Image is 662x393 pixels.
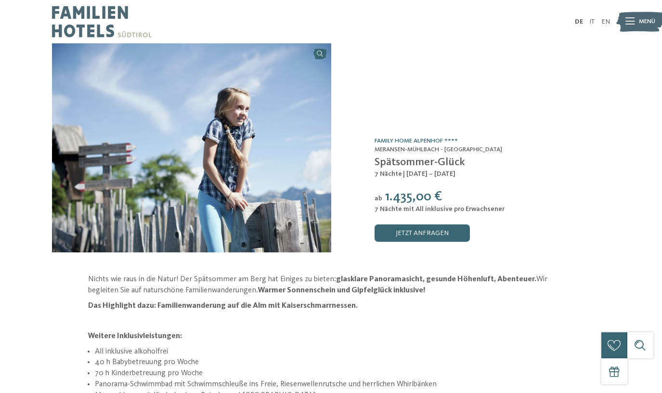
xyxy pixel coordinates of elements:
[375,206,505,212] span: 7 Nächte mit All inklusive pro Erwachsener
[639,17,655,26] span: Menü
[95,357,574,368] li: 40 h Babybetreuung pro Woche
[375,138,458,144] a: Family Home Alpenhof ****
[375,157,465,168] span: Spätsommer-Glück
[95,379,574,390] li: Panorama-Schwimmbad mit Schwimmschleuße ins Freie, Riesenwellenrutsche und herrlichen Whirlbänken
[88,302,358,310] strong: Das Highlight dazu: Familienwanderung auf die Alm mit Kaiserschmarrnessen.
[375,146,502,153] span: Meransen-Mühlbach - [GEOGRAPHIC_DATA]
[88,274,574,296] p: Nichts wie raus in die Natur! Der Spätsommer am Berg hat Einiges zu bieten: Wir begleiten Sie auf...
[589,18,595,25] a: IT
[375,224,470,242] a: jetzt anfragen
[375,195,382,202] span: ab
[575,18,583,25] a: DE
[385,190,442,203] span: 1.435,00 €
[95,368,574,379] li: 70 h Kinderbetreuung pro Woche
[403,170,455,177] span: | [DATE] – [DATE]
[375,170,402,177] span: 7 Nächte
[95,346,574,357] li: All inklusive alkoholfrei
[258,287,425,294] strong: Warmer Sonnenschein und Gipfelglück inklusive!
[336,275,536,283] strong: glasklare Panoramasicht, gesunde Höhenluft, Abenteuer.
[601,18,610,25] a: EN
[52,43,331,252] img: Spätsommer-Glück
[88,332,182,340] strong: Weitere Inklusivleistungen:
